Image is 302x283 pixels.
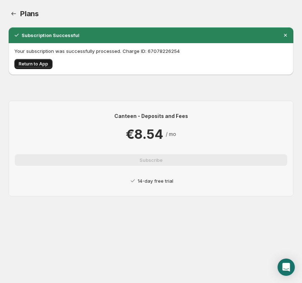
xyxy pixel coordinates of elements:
p: Your subscription was successfully processed. Charge ID: 67078226254 [14,47,288,55]
button: Dismiss notification [280,30,290,40]
p: Canteen - Deposits and Fees [15,113,287,120]
p: 14-day free trial [138,177,173,184]
span: Return to App [19,61,48,67]
button: Return to App [14,59,52,69]
div: Open Intercom Messenger [278,259,295,276]
h2: Subscription Successful [22,32,79,39]
p: / mo [166,131,176,138]
a: Home [9,9,19,19]
span: Plans [20,9,39,18]
p: €8.54 [126,125,163,143]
